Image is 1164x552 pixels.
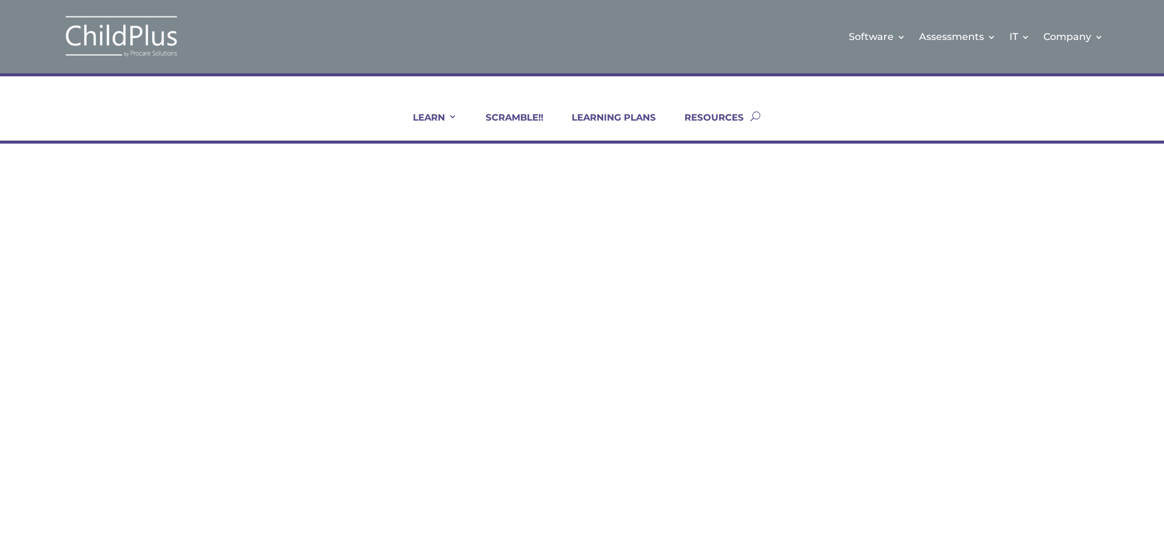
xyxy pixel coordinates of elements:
a: Company [1043,12,1103,61]
a: IT [1009,12,1030,61]
a: SCRAMBLE!! [470,111,543,141]
a: LEARN [398,111,457,141]
a: Assessments [919,12,996,61]
a: LEARNING PLANS [557,111,656,141]
a: Software [849,12,906,61]
a: RESOURCES [669,111,744,141]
